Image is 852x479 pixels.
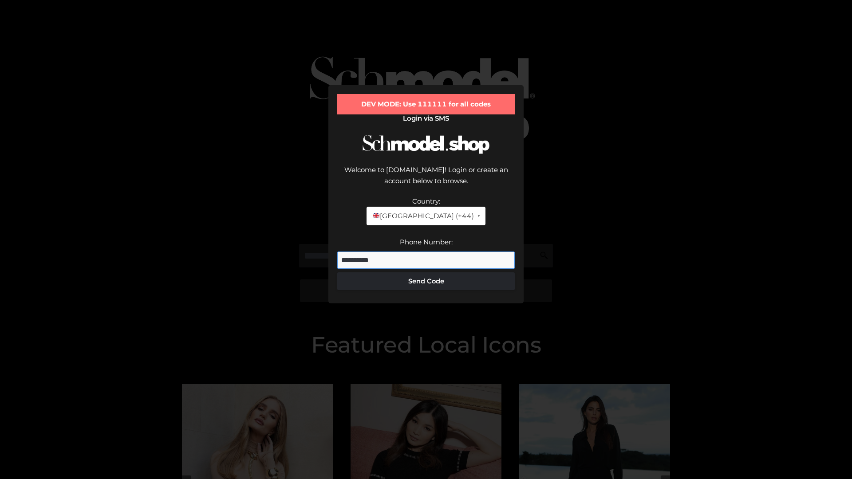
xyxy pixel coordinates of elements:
[337,94,515,114] div: DEV MODE: Use 111111 for all codes
[337,164,515,196] div: Welcome to [DOMAIN_NAME]! Login or create an account below to browse.
[359,127,493,162] img: Schmodel Logo
[372,210,473,222] span: [GEOGRAPHIC_DATA] (+44)
[337,272,515,290] button: Send Code
[400,238,453,246] label: Phone Number:
[412,197,440,205] label: Country:
[373,212,379,219] img: 🇬🇧
[337,114,515,122] h2: Login via SMS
